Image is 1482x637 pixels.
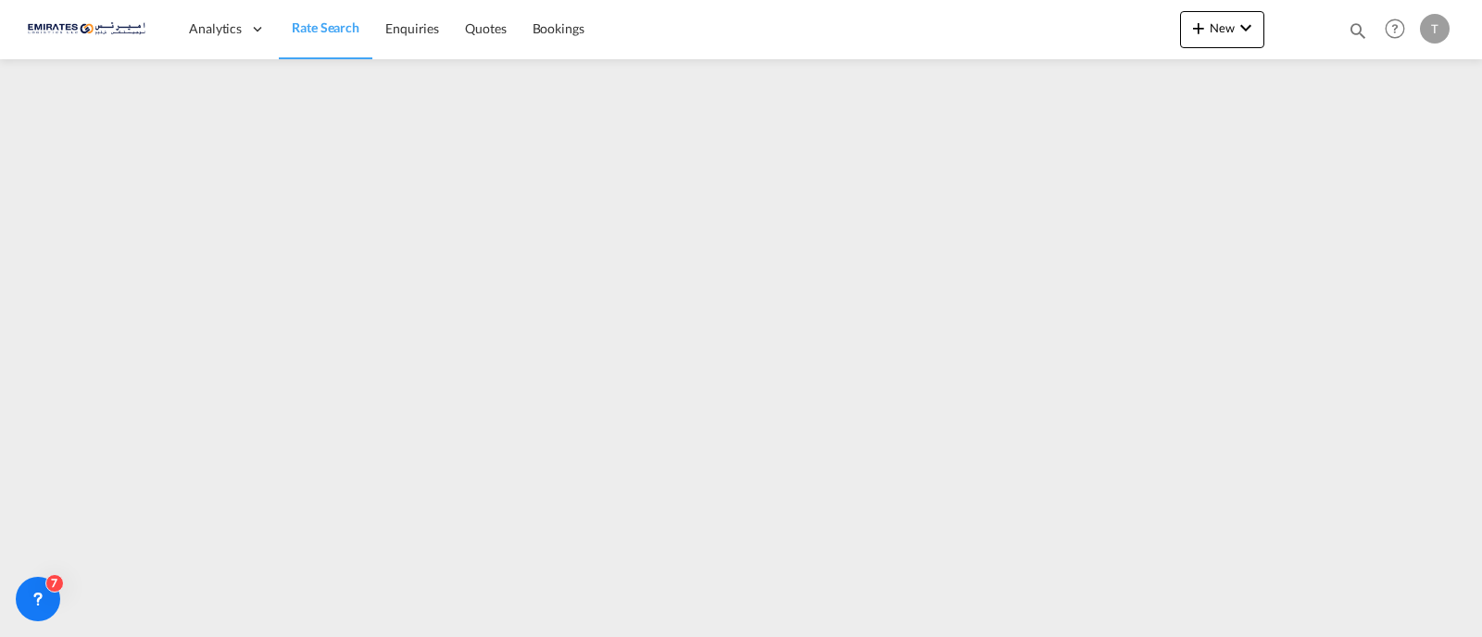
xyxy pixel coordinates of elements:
[465,20,506,36] span: Quotes
[189,19,242,38] span: Analytics
[385,20,439,36] span: Enquiries
[1348,20,1368,48] div: icon-magnify
[1379,13,1411,44] span: Help
[1348,20,1368,41] md-icon: icon-magnify
[1187,17,1210,39] md-icon: icon-plus 400-fg
[1420,14,1450,44] div: T
[1235,17,1257,39] md-icon: icon-chevron-down
[1187,20,1257,35] span: New
[292,19,359,35] span: Rate Search
[28,8,153,50] img: c67187802a5a11ec94275b5db69a26e6.png
[533,20,584,36] span: Bookings
[1379,13,1420,46] div: Help
[1180,11,1264,48] button: icon-plus 400-fgNewicon-chevron-down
